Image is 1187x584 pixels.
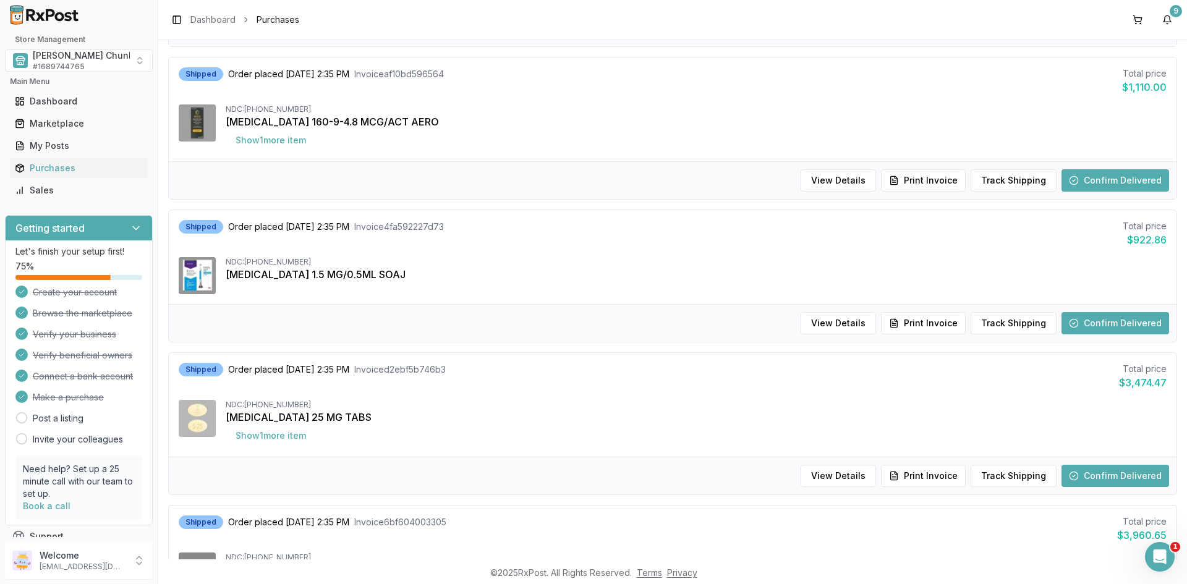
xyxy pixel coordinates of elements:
[228,68,349,80] span: Order placed [DATE] 2:35 PM
[226,400,1167,410] div: NDC: [PHONE_NUMBER]
[1122,67,1167,80] div: Total price
[5,525,153,548] button: Support
[226,552,1167,562] div: NDC: [PHONE_NUMBER]
[1170,542,1180,552] span: 1
[354,68,444,80] span: Invoice af10bd596564
[5,114,153,133] button: Marketplace
[5,158,153,178] button: Purchases
[881,169,966,192] button: Print Invoice
[881,312,966,334] button: Print Invoice
[15,117,143,130] div: Marketplace
[10,179,148,201] a: Sales
[354,363,446,376] span: Invoice d2ebf5b746b3
[226,104,1167,114] div: NDC: [PHONE_NUMBER]
[226,129,316,151] button: Show1more item
[23,501,70,511] a: Book a call
[179,515,223,529] div: Shipped
[12,551,32,570] img: User avatar
[354,516,446,528] span: Invoice 6bf604003305
[228,516,349,528] span: Order placed [DATE] 2:35 PM
[971,312,1057,334] button: Track Shipping
[10,112,148,135] a: Marketplace
[179,363,223,376] div: Shipped
[971,169,1057,192] button: Track Shipping
[190,14,236,26] a: Dashboard
[179,400,216,437] img: Jardiance 25 MG TABS
[10,90,148,112] a: Dashboard
[40,562,126,572] p: [EMAIL_ADDRESS][DOMAIN_NAME]
[228,363,349,376] span: Order placed [DATE] 2:35 PM
[33,433,123,446] a: Invite your colleagues
[179,257,216,294] img: Trulicity 1.5 MG/0.5ML SOAJ
[257,14,299,26] span: Purchases
[354,221,444,233] span: Invoice 4fa592227d73
[15,260,34,273] span: 75 %
[801,465,876,487] button: View Details
[15,221,85,235] h3: Getting started
[5,136,153,156] button: My Posts
[10,77,148,87] h2: Main Menu
[226,257,1167,267] div: NDC: [PHONE_NUMBER]
[1170,5,1182,17] div: 9
[5,180,153,200] button: Sales
[5,35,153,44] h2: Store Management
[1061,465,1169,487] button: Confirm Delivered
[1119,375,1167,390] div: $3,474.47
[228,221,349,233] span: Order placed [DATE] 2:35 PM
[190,14,299,26] nav: breadcrumb
[5,5,84,25] img: RxPost Logo
[971,465,1057,487] button: Track Shipping
[1145,542,1175,572] iframe: Intercom live chat
[33,286,117,298] span: Create your account
[801,312,876,334] button: View Details
[1061,312,1169,334] button: Confirm Delivered
[15,184,143,197] div: Sales
[33,370,133,383] span: Connect a bank account
[1122,80,1167,95] div: $1,110.00
[33,49,179,62] span: [PERSON_NAME] Chunk Pharmacy
[1123,232,1167,247] div: $922.86
[801,169,876,192] button: View Details
[15,245,142,258] p: Let's finish your setup first!
[637,567,662,578] a: Terms
[226,114,1167,129] div: [MEDICAL_DATA] 160-9-4.8 MCG/ACT AERO
[179,220,223,234] div: Shipped
[40,549,126,562] p: Welcome
[179,104,216,142] img: Breztri Aerosphere 160-9-4.8 MCG/ACT AERO
[1157,10,1177,30] button: 9
[33,412,83,425] a: Post a listing
[1117,515,1167,528] div: Total price
[10,135,148,157] a: My Posts
[5,91,153,111] button: Dashboard
[1117,528,1167,543] div: $3,960.65
[15,162,143,174] div: Purchases
[179,67,223,81] div: Shipped
[226,267,1167,282] div: [MEDICAL_DATA] 1.5 MG/0.5ML SOAJ
[1119,363,1167,375] div: Total price
[1123,220,1167,232] div: Total price
[33,62,85,72] span: # 1689744765
[226,425,316,447] button: Show1more item
[1061,169,1169,192] button: Confirm Delivered
[15,140,143,152] div: My Posts
[33,391,104,404] span: Make a purchase
[33,307,132,320] span: Browse the marketplace
[33,328,116,341] span: Verify your business
[15,95,143,108] div: Dashboard
[881,465,966,487] button: Print Invoice
[10,157,148,179] a: Purchases
[23,463,135,500] p: Need help? Set up a 25 minute call with our team to set up.
[226,410,1167,425] div: [MEDICAL_DATA] 25 MG TABS
[5,49,153,72] button: Select a view
[33,349,132,362] span: Verify beneficial owners
[667,567,697,578] a: Privacy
